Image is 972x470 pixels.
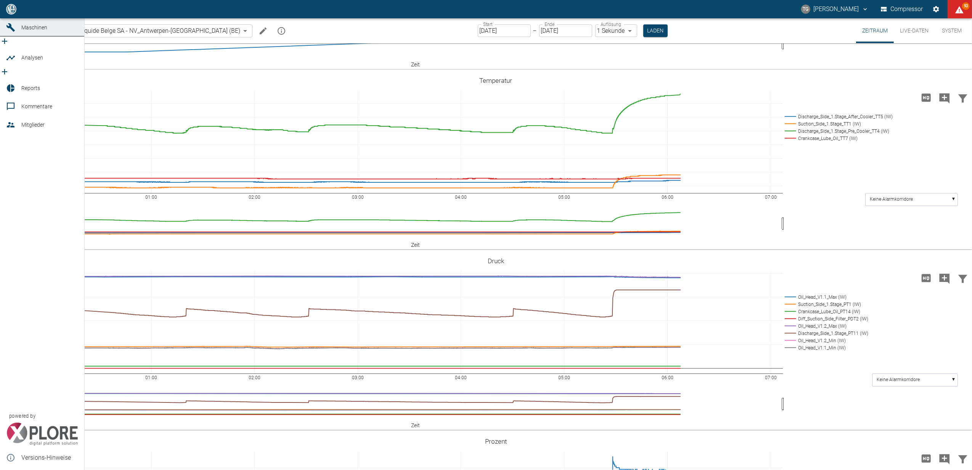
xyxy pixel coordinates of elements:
input: DD.MM.YYYY [539,24,592,37]
button: Daten filtern [954,88,972,108]
span: Kommentare [21,103,52,109]
button: Compressor [879,2,925,16]
p: – [533,26,537,35]
span: Hohe Auflösung [917,454,935,462]
label: Ende [545,21,554,27]
span: 13.0007/1_Air Liquide Belge SA - NV_Antwerpen-[GEOGRAPHIC_DATA] (BE) [40,26,240,35]
span: Reports [21,85,40,91]
span: powered by [9,412,35,420]
text: Keine Alarmkorridore [877,377,920,383]
button: Zeitraum [856,18,894,43]
text: Keine Alarmkorridore [870,197,913,202]
span: Hohe Auflösung [917,93,935,101]
a: 13.0007/1_Air Liquide Belge SA - NV_Antwerpen-[GEOGRAPHIC_DATA] (BE) [28,26,240,35]
label: Auflösung [601,21,621,27]
img: Xplore Logo [6,423,78,446]
input: DD.MM.YYYY [478,24,531,37]
button: Kommentar hinzufügen [935,449,954,468]
button: Laden [643,24,668,37]
button: Daten filtern [954,449,972,468]
img: logo [5,4,17,14]
span: Maschinen [21,24,47,31]
button: Kommentar hinzufügen [935,268,954,288]
span: 93 [962,2,970,10]
button: Einstellungen [929,2,943,16]
span: Mitglieder [21,122,45,128]
span: Analysen [21,55,43,61]
span: Versions-Hinweise [21,453,78,462]
button: Machine bearbeiten [255,23,271,39]
button: System [935,18,969,43]
button: Daten filtern [954,268,972,288]
div: 1 Sekunde [595,24,637,37]
button: thomas.gregoir@neuman-esser.com [800,2,870,16]
span: Hohe Auflösung [917,274,935,281]
label: Start [483,21,493,27]
button: Live-Daten [894,18,935,43]
button: mission info [274,23,289,39]
div: TG [801,5,810,14]
button: Kommentar hinzufügen [935,88,954,108]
